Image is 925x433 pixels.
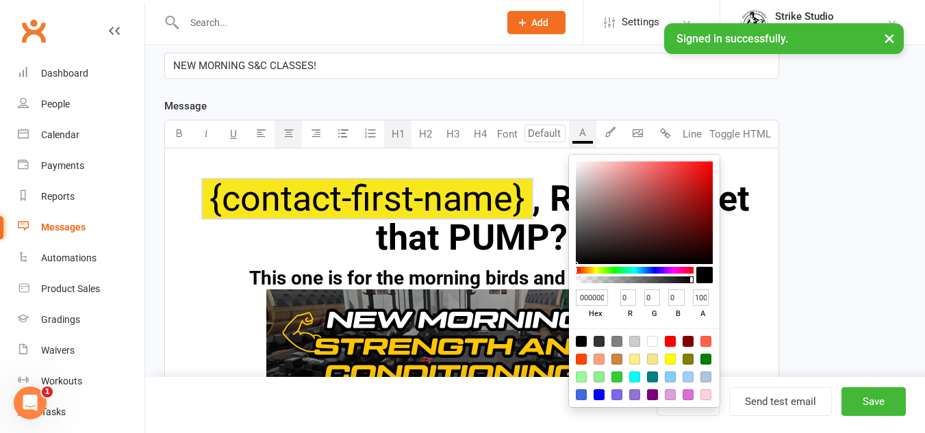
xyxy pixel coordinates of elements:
button: H4 [466,120,494,148]
span: Settings [622,7,659,38]
img: 50017331-7326-4aa4-ab7f-55c028e701fd.png [266,289,677,426]
div: #da70d6 [683,389,694,400]
input: Default [524,124,566,142]
span: Add [531,17,548,28]
div: #cd853f [611,354,622,365]
label: r [620,306,640,323]
span: , Ready to get that PUMP? [376,178,759,259]
div: #ffa07a [594,354,605,365]
div: #90ee90 [594,371,605,382]
div: #dda0dd [665,389,676,400]
div: #808080 [611,336,622,347]
a: Payments [18,150,144,181]
button: A [569,120,596,148]
div: #ff0000 [665,336,676,347]
div: #ffd1dc [700,389,711,400]
span: This one is for the morning birds and early risers🐦‍⬛! [249,267,694,289]
div: #87cefa [665,371,676,382]
a: Reports [18,181,144,212]
label: Message [164,98,207,114]
div: #ff4500 [576,354,587,365]
button: × [877,23,902,53]
a: Dashboard [18,58,144,89]
span: Signed in successfully. [676,32,788,45]
a: Product Sales [18,274,144,304]
button: Toggle HTML [706,120,774,148]
div: People [41,99,70,109]
div: Reports [41,191,75,202]
span: NEW MORNING S&C CLASSES! [173,60,316,72]
div: #a2cffe [683,371,694,382]
div: #00ffff [629,371,640,382]
div: #333333 [594,336,605,347]
button: Font [494,120,521,148]
div: #800000 [683,336,694,347]
span: 1 [42,386,53,397]
div: Gradings [41,314,80,325]
a: Tasks [18,397,144,428]
div: Automations [41,252,97,263]
a: Workouts [18,366,144,397]
div: #ff6347 [700,336,711,347]
label: hex [576,306,616,323]
label: b [668,306,688,323]
a: Calendar [18,120,144,150]
div: Waivers [41,345,75,356]
div: #008000 [700,354,711,365]
div: Messages [41,222,86,233]
div: Strike Studio [775,10,834,23]
div: Dashboard [41,68,88,79]
a: Waivers [18,335,144,366]
div: #98fb98 [576,371,587,382]
div: #ffff00 [665,354,676,365]
button: H2 [411,120,439,148]
div: #008080 [647,371,658,382]
div: Workouts [41,376,82,386]
button: Save [841,387,906,416]
button: Add [507,11,566,34]
div: Tasks [41,406,66,417]
label: a [693,306,713,323]
input: Search... [180,13,490,32]
div: #ffec8b [629,354,640,365]
a: Automations [18,243,144,274]
button: Send test email [729,387,832,416]
div: #cccccc [629,336,640,347]
div: #0000ff [594,389,605,400]
div: #800080 [647,389,658,400]
div: Strike Studio [775,23,834,35]
a: Gradings [18,304,144,335]
div: #b0c4de [700,371,711,382]
div: #9370db [629,389,640,400]
span: U [230,128,237,140]
div: Payments [41,160,84,171]
a: Clubworx [16,14,51,48]
div: #32cd32 [611,371,622,382]
button: H3 [439,120,466,148]
div: #808000 [683,354,694,365]
div: #ffffff [647,336,658,347]
label: g [644,306,664,323]
iframe: Intercom live chat [14,386,47,419]
div: #4169e1 [576,389,587,400]
div: #000000 [576,336,587,347]
img: thumb_image1723780799.png [741,9,768,36]
div: Product Sales [41,283,100,294]
div: #7b68ee [611,389,622,400]
button: H1 [384,120,411,148]
button: U [220,120,247,148]
a: People [18,89,144,120]
button: Line [679,120,706,148]
div: #f0e68c [647,354,658,365]
div: Calendar [41,129,79,140]
a: Messages [18,212,144,243]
